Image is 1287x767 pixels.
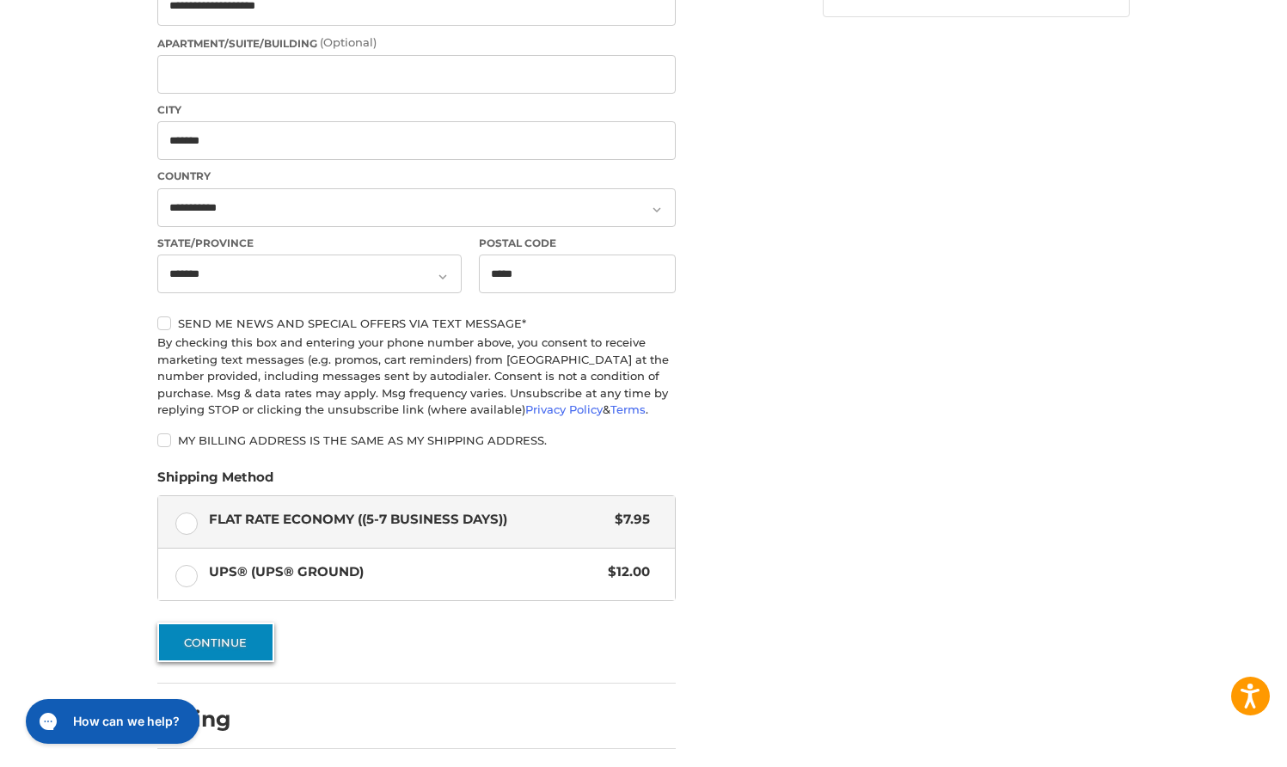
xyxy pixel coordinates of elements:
[157,433,676,447] label: My billing address is the same as my shipping address.
[157,334,676,419] div: By checking this box and entering your phone number above, you consent to receive marketing text ...
[320,35,377,49] small: (Optional)
[606,510,650,530] span: $7.95
[157,236,462,251] label: State/Province
[157,706,258,733] h2: Billing
[157,316,676,330] label: Send me news and special offers via text message*
[157,468,273,495] legend: Shipping Method
[157,623,274,662] button: Continue
[599,562,650,582] span: $12.00
[479,236,677,251] label: Postal Code
[157,169,676,184] label: Country
[525,402,603,416] a: Privacy Policy
[209,510,607,530] span: Flat Rate Economy ((5-7 Business Days))
[209,562,600,582] span: UPS® (UPS® Ground)
[157,34,676,52] label: Apartment/Suite/Building
[17,693,205,750] iframe: Gorgias live chat messenger
[610,402,646,416] a: Terms
[157,102,676,118] label: City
